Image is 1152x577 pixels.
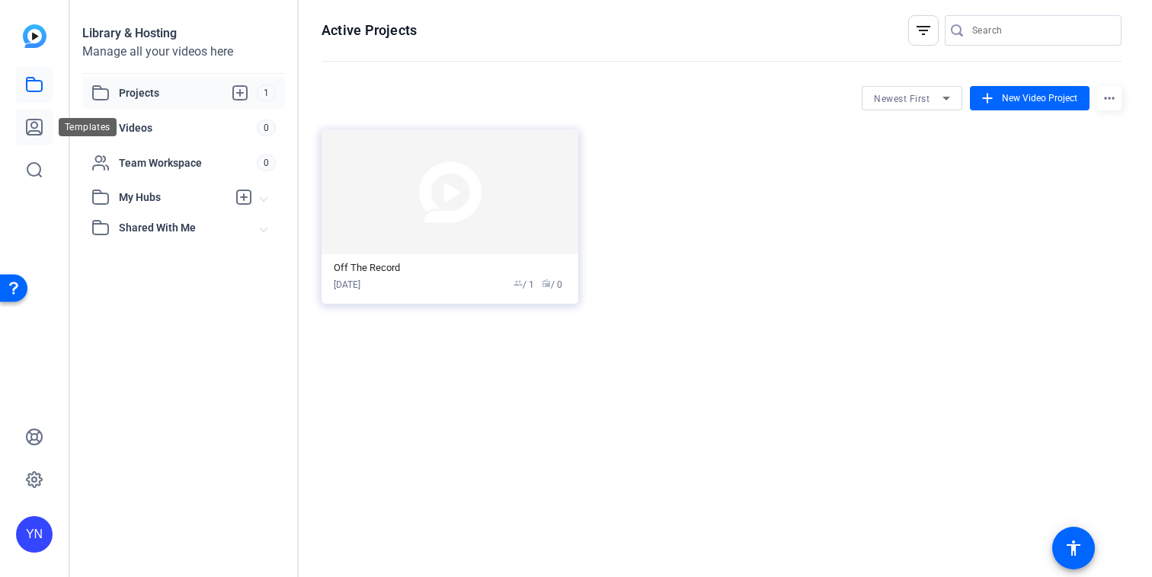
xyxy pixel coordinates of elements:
mat-expansion-panel-header: My Hubs [82,182,285,212]
img: blue-gradient.svg [23,24,46,48]
span: 1 [257,84,276,101]
span: / 1 [514,278,534,292]
button: New Video Project [970,86,1090,110]
div: Templates [59,118,117,136]
img: Project thumbnail [322,129,578,254]
div: YN [16,516,53,553]
mat-icon: accessibility [1064,539,1083,557]
div: Off The Record [334,262,566,274]
div: Library & Hosting [82,24,285,43]
mat-expansion-panel-header: Shared With Me [82,212,285,243]
span: group [514,279,523,288]
span: / 0 [542,278,562,292]
div: Manage all your videos here [82,43,285,61]
input: Search [972,21,1109,40]
span: My Hubs [119,190,227,206]
span: Team Workspace [119,155,257,171]
span: New Video Project [1002,91,1077,105]
mat-icon: more_horiz [1097,86,1122,110]
h1: Active Projects [322,21,417,40]
span: radio [542,279,551,288]
span: Videos [119,120,257,135]
span: 0 [257,155,276,171]
span: 0 [257,120,276,136]
mat-icon: filter_list [914,21,933,40]
span: Newest First [874,94,930,104]
span: Projects [119,84,257,102]
span: Shared With Me [119,220,261,236]
div: [DATE] [334,278,360,292]
mat-icon: add [979,90,996,107]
